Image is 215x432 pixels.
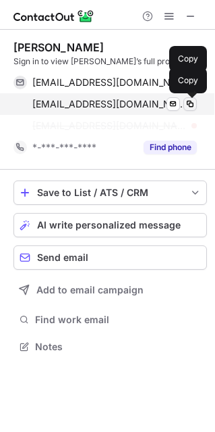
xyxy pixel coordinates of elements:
img: ContactOut v5.3.10 [13,8,94,24]
button: Notes [13,337,207,356]
span: [EMAIL_ADDRESS][DOMAIN_NAME] [32,76,187,89]
button: Send email [13,245,207,270]
span: Notes [35,341,202,353]
button: save-profile-one-click [13,181,207,205]
div: [PERSON_NAME] [13,41,104,54]
button: Add to email campaign [13,278,207,302]
span: Send email [37,252,88,263]
span: AI write personalized message [37,220,181,231]
span: Add to email campaign [36,285,144,295]
span: [EMAIL_ADDRESS][DOMAIN_NAME] [32,98,187,110]
div: Save to List / ATS / CRM [37,187,183,198]
span: Find work email [35,314,202,326]
button: Find work email [13,310,207,329]
span: [EMAIL_ADDRESS][DOMAIN_NAME] [32,120,187,132]
div: Sign in to view [PERSON_NAME]’s full profile [13,55,207,68]
button: Reveal Button [144,141,197,154]
button: AI write personalized message [13,213,207,237]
